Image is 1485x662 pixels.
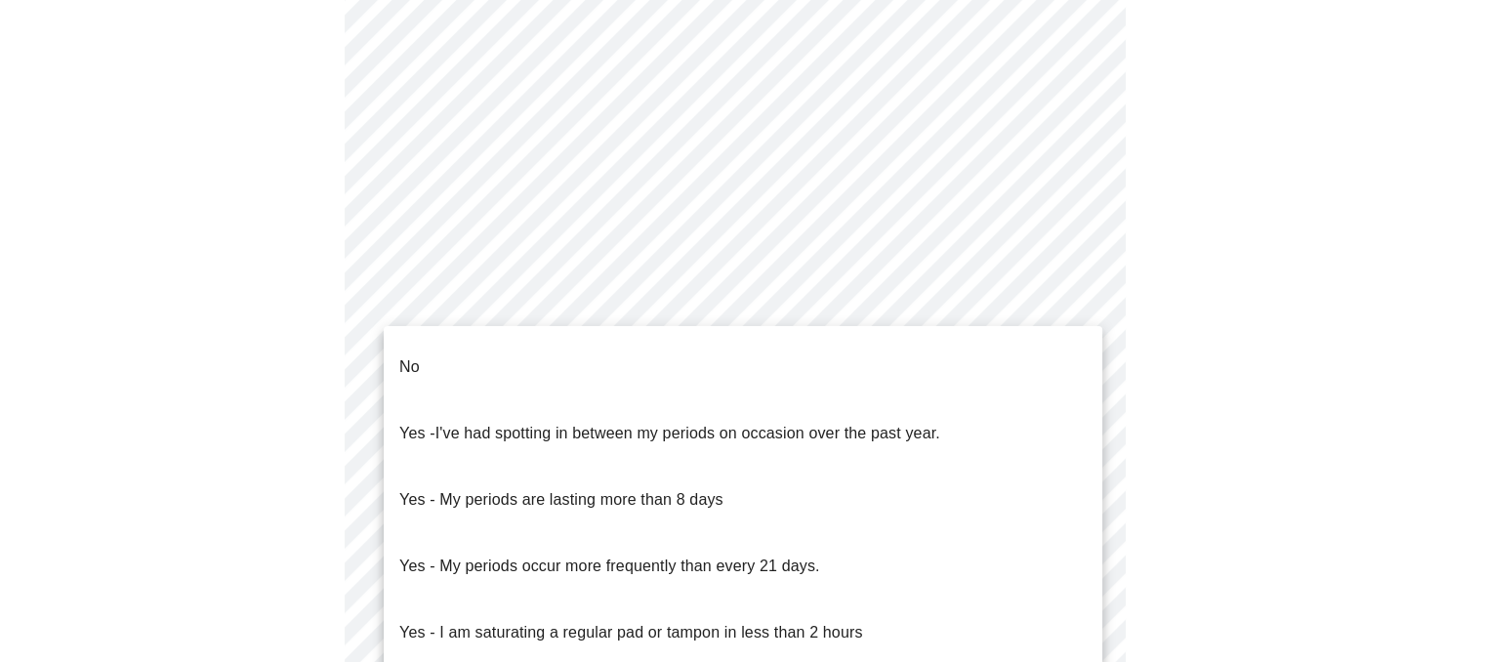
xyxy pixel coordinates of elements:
p: Yes - I am saturating a regular pad or tampon in less than 2 hours [399,621,862,644]
p: No [399,355,420,379]
p: Yes - [399,422,940,445]
p: Yes - My periods are lasting more than 8 days [399,488,723,512]
span: I've had spotting in between my periods on occasion over the past year. [435,425,940,441]
p: Yes - My periods occur more frequently than every 21 days. [399,555,820,578]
